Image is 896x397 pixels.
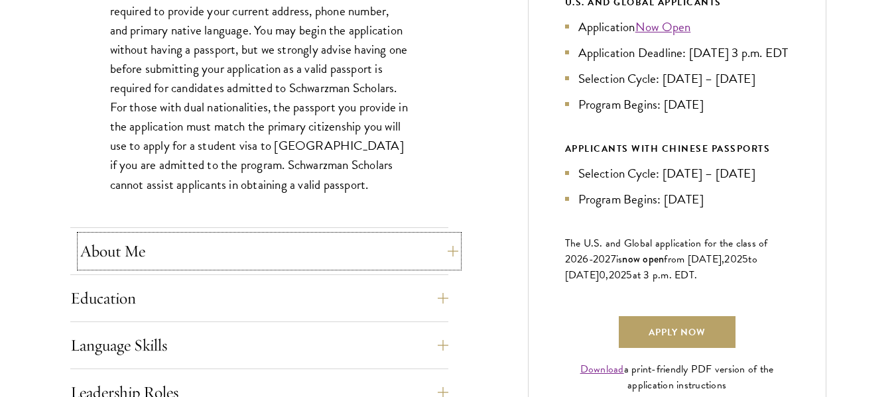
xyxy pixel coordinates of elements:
[565,141,789,157] div: APPLICANTS WITH CHINESE PASSPORTS
[565,235,768,267] span: The U.S. and Global application for the class of 202
[589,251,611,267] span: -202
[582,251,588,267] span: 6
[611,251,616,267] span: 7
[565,251,757,283] span: to [DATE]
[565,361,789,393] div: a print-friendly PDF version of the application instructions
[565,95,789,114] li: Program Begins: [DATE]
[565,69,789,88] li: Selection Cycle: [DATE] – [DATE]
[565,43,789,62] li: Application Deadline: [DATE] 3 p.m. EDT
[580,361,624,377] a: Download
[633,267,698,283] span: at 3 p.m. EDT.
[616,251,623,267] span: is
[70,282,448,314] button: Education
[619,316,736,348] a: Apply Now
[80,235,458,267] button: About Me
[635,17,691,36] a: Now Open
[742,251,748,267] span: 5
[565,190,789,209] li: Program Begins: [DATE]
[565,164,789,183] li: Selection Cycle: [DATE] – [DATE]
[664,251,724,267] span: from [DATE],
[724,251,742,267] span: 202
[565,17,789,36] li: Application
[622,251,664,266] span: now open
[626,267,632,283] span: 5
[609,267,627,283] span: 202
[606,267,608,283] span: ,
[70,329,448,361] button: Language Skills
[599,267,606,283] span: 0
